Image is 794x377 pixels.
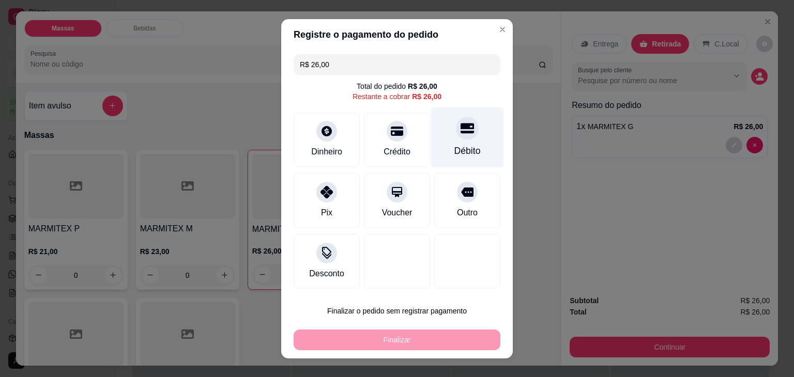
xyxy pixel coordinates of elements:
div: Débito [454,144,481,158]
div: Voucher [382,207,413,219]
div: Total do pedido [357,81,437,91]
div: Desconto [309,268,344,280]
div: Dinheiro [311,146,342,158]
button: Finalizar o pedido sem registrar pagamento [294,301,500,321]
div: Restante a cobrar [353,91,441,102]
div: R$ 26,00 [408,81,437,91]
button: Close [494,21,511,38]
div: Pix [321,207,332,219]
input: Ex.: hambúrguer de cordeiro [300,54,494,75]
header: Registre o pagamento do pedido [281,19,513,50]
div: Outro [457,207,478,219]
div: R$ 26,00 [412,91,441,102]
div: Crédito [384,146,410,158]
